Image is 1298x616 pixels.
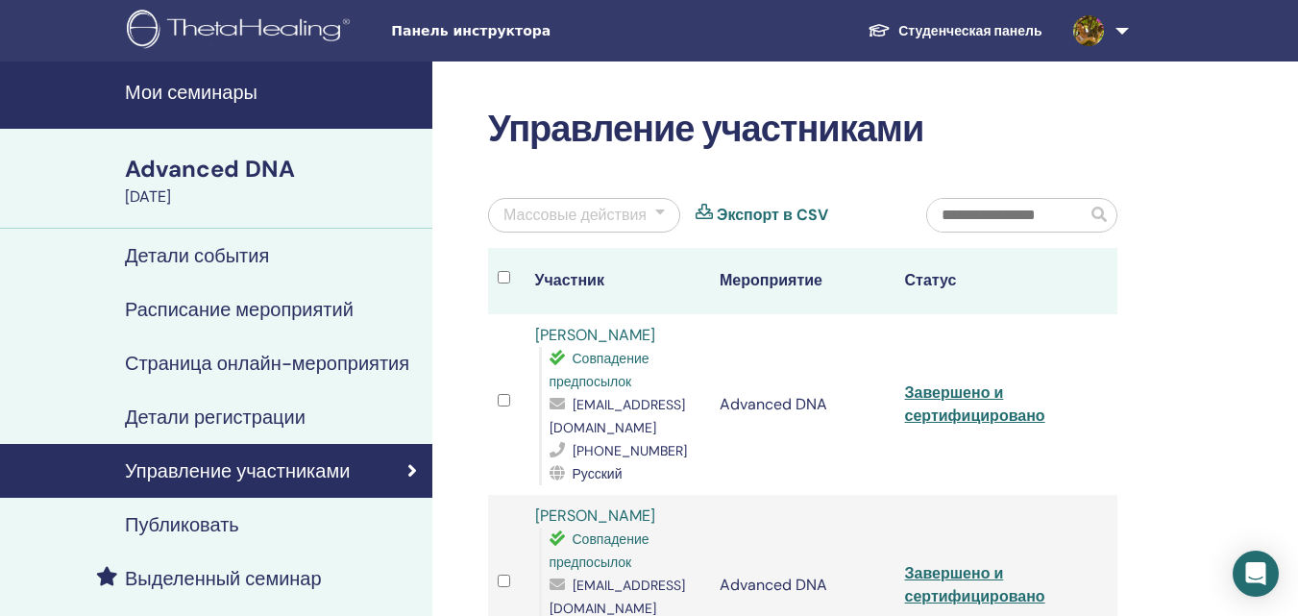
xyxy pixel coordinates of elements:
a: Advanced DNA[DATE] [113,153,432,209]
th: Участник [526,248,711,314]
a: Студенческая панель [852,13,1057,49]
a: Экспорт в CSV [717,204,828,227]
div: Open Intercom Messenger [1233,551,1279,597]
th: Мероприятие [710,248,895,314]
h2: Управление участниками [488,108,1117,152]
span: [PHONE_NUMBER] [573,442,687,459]
h4: Детали регистрации [125,406,306,429]
a: [PERSON_NAME] [535,505,655,526]
h4: Публиковать [125,513,239,536]
span: Панель инструктора [391,21,679,41]
h4: Детали события [125,244,269,267]
span: Совпадение предпосылок [550,530,649,571]
span: Русский [573,465,623,482]
h4: Мои семинары [125,81,421,104]
a: [PERSON_NAME] [535,325,655,345]
h4: Страница онлайн-мероприятия [125,352,409,375]
span: [EMAIL_ADDRESS][DOMAIN_NAME] [550,396,685,436]
img: default.jpg [1073,15,1104,46]
span: Совпадение предпосылок [550,350,649,390]
td: Advanced DNA [710,314,895,495]
div: Массовые действия [503,204,647,227]
div: Advanced DNA [125,153,421,185]
img: logo.png [127,10,356,53]
h4: Управление участниками [125,459,350,482]
a: Завершено и сертифицировано [905,382,1045,426]
a: Завершено и сертифицировано [905,563,1045,606]
th: Статус [895,248,1081,314]
div: [DATE] [125,185,421,209]
img: graduation-cap-white.svg [868,22,891,38]
h4: Расписание мероприятий [125,298,354,321]
h4: Выделенный семинар [125,567,322,590]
